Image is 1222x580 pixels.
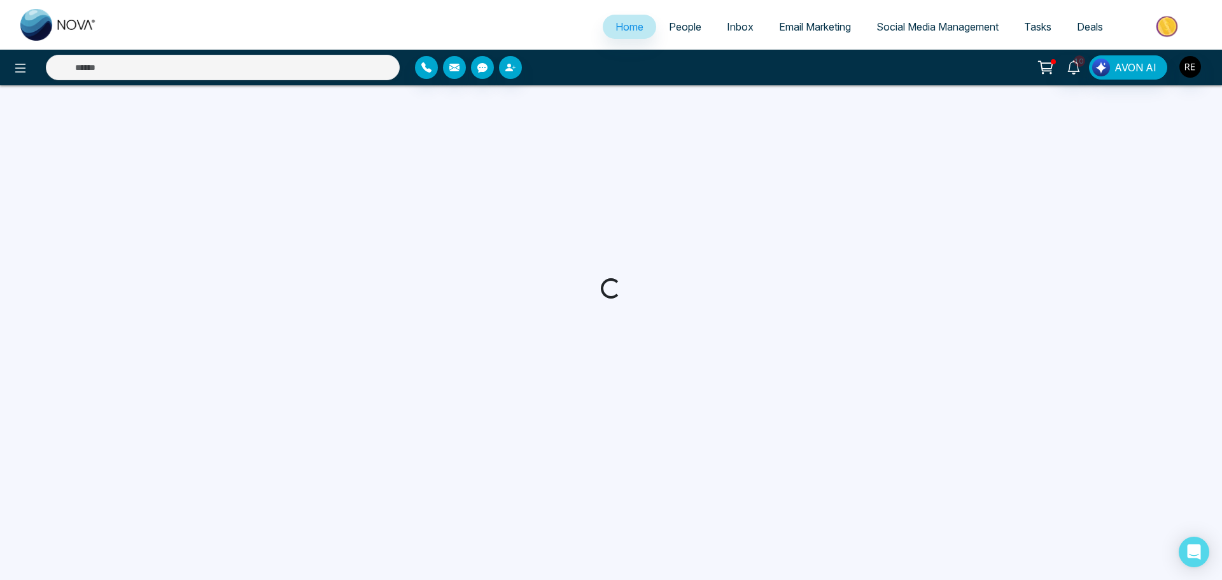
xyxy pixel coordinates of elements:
button: AVON AI [1089,55,1167,80]
span: Social Media Management [876,20,999,33]
a: Social Media Management [864,15,1011,39]
a: People [656,15,714,39]
span: Home [615,20,643,33]
a: Home [603,15,656,39]
img: Nova CRM Logo [20,9,97,41]
div: Open Intercom Messenger [1179,537,1209,567]
a: Inbox [714,15,766,39]
span: Inbox [727,20,754,33]
span: 10 [1074,55,1085,67]
img: User Avatar [1179,56,1201,78]
a: 10 [1058,55,1089,78]
a: Tasks [1011,15,1064,39]
a: Deals [1064,15,1116,39]
span: Tasks [1024,20,1051,33]
img: Lead Flow [1092,59,1110,76]
span: Email Marketing [779,20,851,33]
span: Deals [1077,20,1103,33]
a: Email Marketing [766,15,864,39]
span: AVON AI [1114,60,1156,75]
img: Market-place.gif [1122,12,1214,41]
span: People [669,20,701,33]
